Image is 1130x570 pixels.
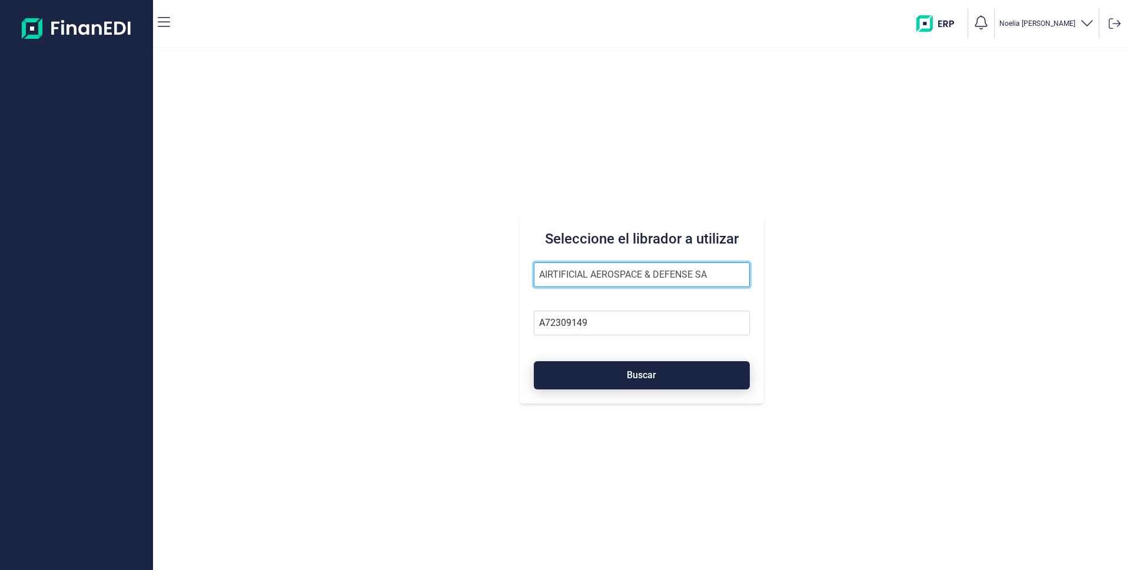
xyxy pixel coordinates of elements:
[22,9,132,47] img: Logo de aplicación
[999,15,1094,32] button: Noelia [PERSON_NAME]
[534,361,750,389] button: Buscar
[999,19,1075,28] p: Noelia [PERSON_NAME]
[916,15,963,32] img: erp
[534,229,750,248] h3: Seleccione el librador a utilizar
[534,311,750,335] input: Busque por NIF
[627,371,656,379] span: Buscar
[534,262,750,287] input: Seleccione la razón social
